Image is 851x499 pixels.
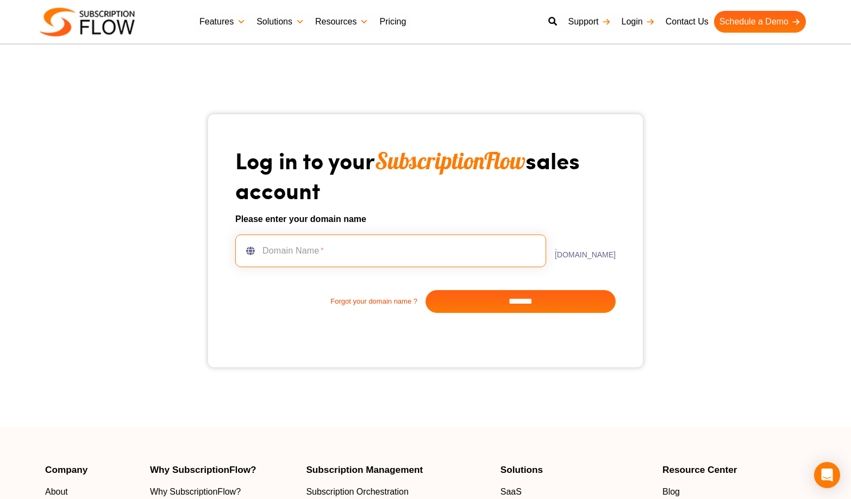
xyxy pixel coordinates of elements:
[814,462,840,488] div: Open Intercom Messenger
[714,11,806,33] a: Schedule a Demo
[375,146,525,175] span: SubscriptionFlow
[235,296,425,307] a: Forgot your domain name ?
[306,485,489,498] a: Subscription Orchestration
[662,485,806,498] a: Blog
[616,11,660,33] a: Login
[500,485,522,498] span: SaaS
[251,11,310,33] a: Solutions
[562,11,616,33] a: Support
[310,11,374,33] a: Resources
[45,485,139,498] a: About
[194,11,251,33] a: Features
[662,485,680,498] span: Blog
[500,485,652,498] a: SaaS
[306,485,409,498] span: Subscription Orchestration
[150,465,296,475] h4: Why SubscriptionFlow?
[150,485,241,498] span: Why SubscriptionFlow?
[235,213,616,226] h6: Please enter your domain name
[662,465,806,475] h4: Resource Center
[235,146,616,204] h1: Log in to your sales account
[306,465,489,475] h4: Subscription Management
[150,485,296,498] a: Why SubscriptionFlow?
[45,465,139,475] h4: Company
[40,8,135,36] img: Subscriptionflow
[660,11,714,33] a: Contact Us
[45,485,68,498] span: About
[546,243,616,258] label: .[DOMAIN_NAME]
[500,465,652,475] h4: Solutions
[374,11,411,33] a: Pricing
